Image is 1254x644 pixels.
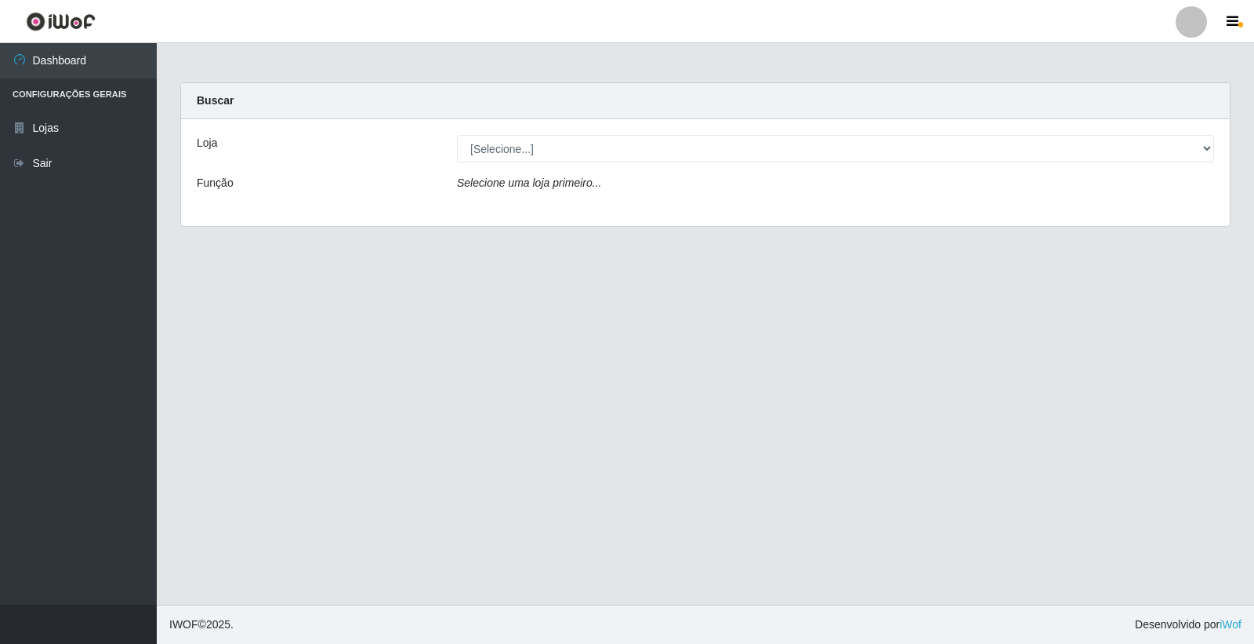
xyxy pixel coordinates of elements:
[197,175,234,191] label: Função
[457,176,601,189] i: Selecione uma loja primeiro...
[26,12,96,31] img: CoreUI Logo
[197,135,217,151] label: Loja
[1220,618,1241,631] a: iWof
[1135,617,1241,633] span: Desenvolvido por
[169,618,198,631] span: IWOF
[197,94,234,107] strong: Buscar
[169,617,234,633] span: © 2025 .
